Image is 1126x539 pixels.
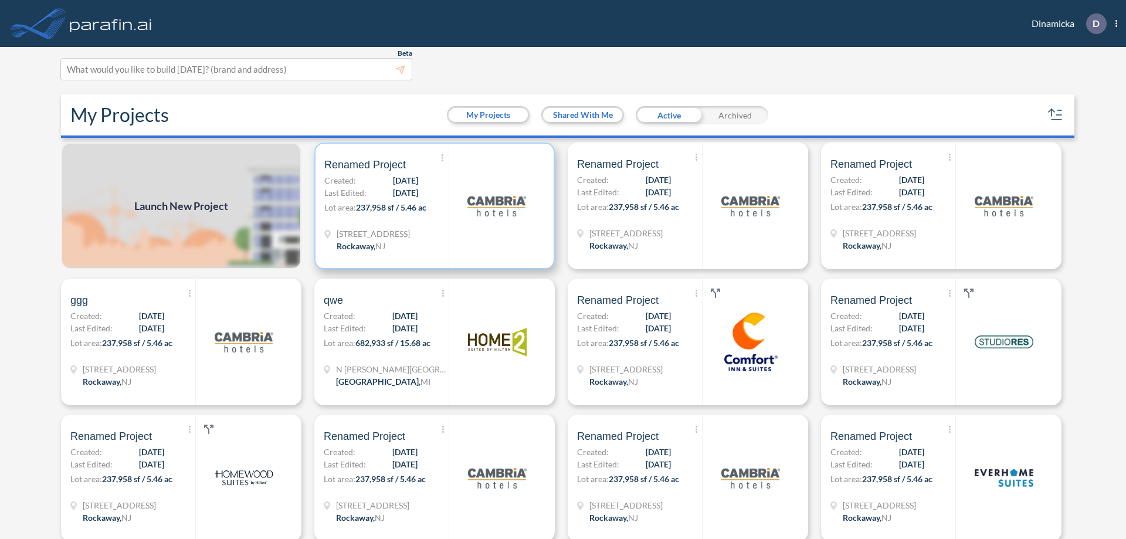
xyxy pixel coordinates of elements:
span: Lot area: [70,338,102,348]
div: Active [636,106,702,124]
span: Last Edited: [830,322,873,334]
span: 237,958 sf / 5.46 ac [862,202,932,212]
button: Shared With Me [543,108,622,122]
a: Launch New Project [61,143,301,269]
span: [DATE] [899,322,924,334]
img: logo [975,313,1033,371]
div: Rockaway, NJ [589,511,638,524]
span: Lot area: [324,474,355,484]
span: [DATE] [646,458,671,470]
span: Created: [830,446,862,458]
span: Last Edited: [577,458,619,470]
span: Rockaway , [589,240,628,250]
span: Last Edited: [70,322,113,334]
span: Lot area: [324,202,356,212]
span: Renamed Project [577,157,659,171]
span: NJ [375,241,385,251]
span: [DATE] [139,322,164,334]
span: 321 Mt Hope Ave [843,363,916,375]
p: D [1093,18,1100,29]
span: Created: [70,310,102,322]
span: [DATE] [646,446,671,458]
img: logo [468,313,527,371]
span: 237,958 sf / 5.46 ac [102,338,172,348]
span: ggg [70,293,88,307]
span: [DATE] [899,310,924,322]
span: Rockaway , [589,377,628,387]
span: Lot area: [830,474,862,484]
span: Last Edited: [70,458,113,470]
span: Lot area: [830,202,862,212]
div: Rockaway, NJ [337,240,385,252]
span: NJ [121,513,131,523]
span: 682,933 sf / 15.68 ac [355,338,430,348]
div: Rockaway, NJ [83,375,131,388]
span: Lot area: [830,338,862,348]
h2: My Projects [70,104,169,126]
span: 321 Mt Hope Ave [589,499,663,511]
span: Rockaway , [843,513,881,523]
span: [DATE] [899,458,924,470]
button: My Projects [449,108,528,122]
div: Rockaway, NJ [843,375,891,388]
img: logo [721,449,780,507]
span: NJ [121,377,131,387]
div: Rockaway, NJ [336,511,385,524]
span: Last Edited: [324,187,367,199]
span: Created: [830,310,862,322]
span: Created: [324,446,355,458]
span: 237,958 sf / 5.46 ac [102,474,172,484]
span: 321 Mt Hope Ave [83,363,156,375]
img: logo [467,177,526,235]
div: Rockaway, NJ [589,239,638,252]
div: Rockaway, NJ [589,375,638,388]
span: [DATE] [392,446,418,458]
span: [DATE] [392,458,418,470]
span: 237,958 sf / 5.46 ac [356,202,426,212]
span: Renamed Project [324,429,405,443]
span: [DATE] [393,174,418,187]
span: 237,958 sf / 5.46 ac [609,202,679,212]
img: logo [975,449,1033,507]
div: Rockaway, NJ [843,239,891,252]
img: logo [721,313,780,371]
span: [DATE] [646,174,671,186]
button: sort [1046,106,1065,124]
span: 237,958 sf / 5.46 ac [609,474,679,484]
span: Rockaway , [83,513,121,523]
img: logo [215,313,273,371]
span: [DATE] [646,310,671,322]
span: Rockaway , [83,377,121,387]
span: Lot area: [324,338,355,348]
span: Created: [324,174,356,187]
span: [DATE] [899,174,924,186]
img: logo [215,449,273,507]
span: Created: [830,174,862,186]
span: Last Edited: [577,186,619,198]
span: NJ [881,513,891,523]
img: add [61,143,301,269]
span: 321 Mt Hope Ave [843,227,916,239]
span: [DATE] [899,186,924,198]
div: Rockaway, NJ [83,511,131,524]
img: logo [721,177,780,235]
span: Created: [577,310,609,322]
span: NJ [881,240,891,250]
span: [DATE] [393,187,418,199]
span: [DATE] [646,186,671,198]
span: Rockaway , [336,513,375,523]
span: Rockaway , [843,377,881,387]
span: NJ [628,240,638,250]
span: 237,958 sf / 5.46 ac [862,474,932,484]
span: qwe [324,293,343,307]
span: [DATE] [646,322,671,334]
span: [DATE] [139,310,164,322]
img: logo [468,449,527,507]
span: [DATE] [392,310,418,322]
span: 321 Mt Hope Ave [843,499,916,511]
span: 321 Mt Hope Ave [336,499,409,511]
span: Renamed Project [324,158,406,172]
span: Last Edited: [324,458,366,470]
span: Lot area: [577,338,609,348]
span: [DATE] [139,446,164,458]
